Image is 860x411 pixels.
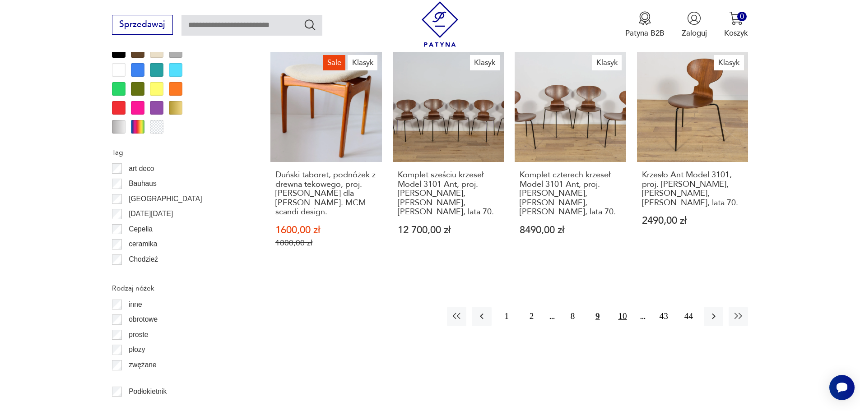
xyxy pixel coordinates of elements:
[588,307,607,326] button: 9
[642,216,744,226] p: 2490,00 zł
[398,226,499,235] p: 12 700,00 zł
[729,11,743,25] img: Ikona koszyka
[625,11,665,38] a: Ikona medaluPatyna B2B
[129,178,157,189] p: Bauhaus
[737,12,747,21] div: 0
[522,307,541,326] button: 2
[625,11,665,38] button: Patyna B2B
[270,51,382,269] a: SaleKlasykDuński taboret, podnóżek z drewna tekowego, proj. Erik Buch dla O.D Moebler. MCM scandi...
[654,307,674,326] button: 43
[515,51,626,269] a: KlasykKomplet czterech krzeseł Model 3101 Ant, proj. A. Jacobsen, Fritz Hansen, Dania, lata 70.Ko...
[129,329,148,341] p: proste
[129,193,202,205] p: [GEOGRAPHIC_DATA]
[637,51,748,269] a: KlasykKrzesło Ant Model 3101, proj. A. Jacobsen, Fritz Hansen, Dania, lata 70.Krzesło Ant Model 3...
[129,314,158,325] p: obrotowe
[829,375,855,400] iframe: Smartsupp widget button
[520,226,621,235] p: 8490,00 zł
[642,171,744,208] h3: Krzesło Ant Model 3101, proj. [PERSON_NAME], [PERSON_NAME], [PERSON_NAME], lata 70.
[129,386,167,397] p: Podłokietnik
[129,269,156,281] p: Ćmielów
[398,171,499,217] h3: Komplet sześciu krzeseł Model 3101 Ant, proj. [PERSON_NAME], [PERSON_NAME], [PERSON_NAME], lata 70.
[682,28,707,38] p: Zaloguj
[129,299,142,310] p: inne
[129,163,154,175] p: art deco
[497,307,516,326] button: 1
[613,307,632,326] button: 10
[129,359,157,371] p: zwężane
[520,171,621,217] h3: Komplet czterech krzeseł Model 3101 Ant, proj. [PERSON_NAME], [PERSON_NAME], [PERSON_NAME], lata 70.
[563,307,582,326] button: 8
[393,51,504,269] a: KlasykKomplet sześciu krzeseł Model 3101 Ant, proj. A. Jacobsen, Fritz Hansen, Dania, lata 70.Kom...
[679,307,698,326] button: 44
[303,18,316,31] button: Szukaj
[129,223,153,235] p: Cepelia
[129,208,173,220] p: [DATE][DATE]
[112,22,173,29] a: Sprzedawaj
[638,11,652,25] img: Ikona medalu
[625,28,665,38] p: Patyna B2B
[112,147,245,158] p: Tag
[112,282,245,294] p: Rodzaj nóżek
[275,226,377,235] p: 1600,00 zł
[687,11,701,25] img: Ikonka użytkownika
[724,28,748,38] p: Koszyk
[275,171,377,217] h3: Duński taboret, podnóżek z drewna tekowego, proj. [PERSON_NAME] dla [PERSON_NAME]. MCM scandi des...
[682,11,707,38] button: Zaloguj
[275,238,377,248] p: 1800,00 zł
[112,15,173,35] button: Sprzedawaj
[129,238,157,250] p: ceramika
[724,11,748,38] button: 0Koszyk
[417,1,463,47] img: Patyna - sklep z meblami i dekoracjami vintage
[129,344,145,356] p: płozy
[129,254,158,265] p: Chodzież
